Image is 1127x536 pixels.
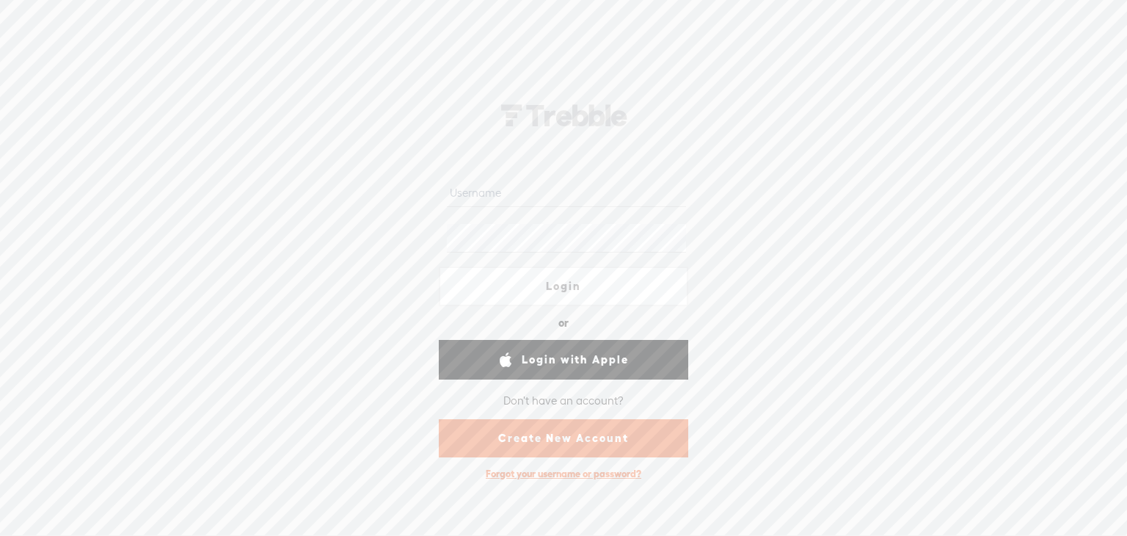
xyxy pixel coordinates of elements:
[478,460,649,488] div: Forgot your username or password?
[558,311,569,335] div: or
[439,340,688,380] a: Login with Apple
[439,419,688,457] a: Create New Account
[439,267,688,306] a: Login
[503,385,624,416] div: Don't have an account?
[447,178,685,207] input: Username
